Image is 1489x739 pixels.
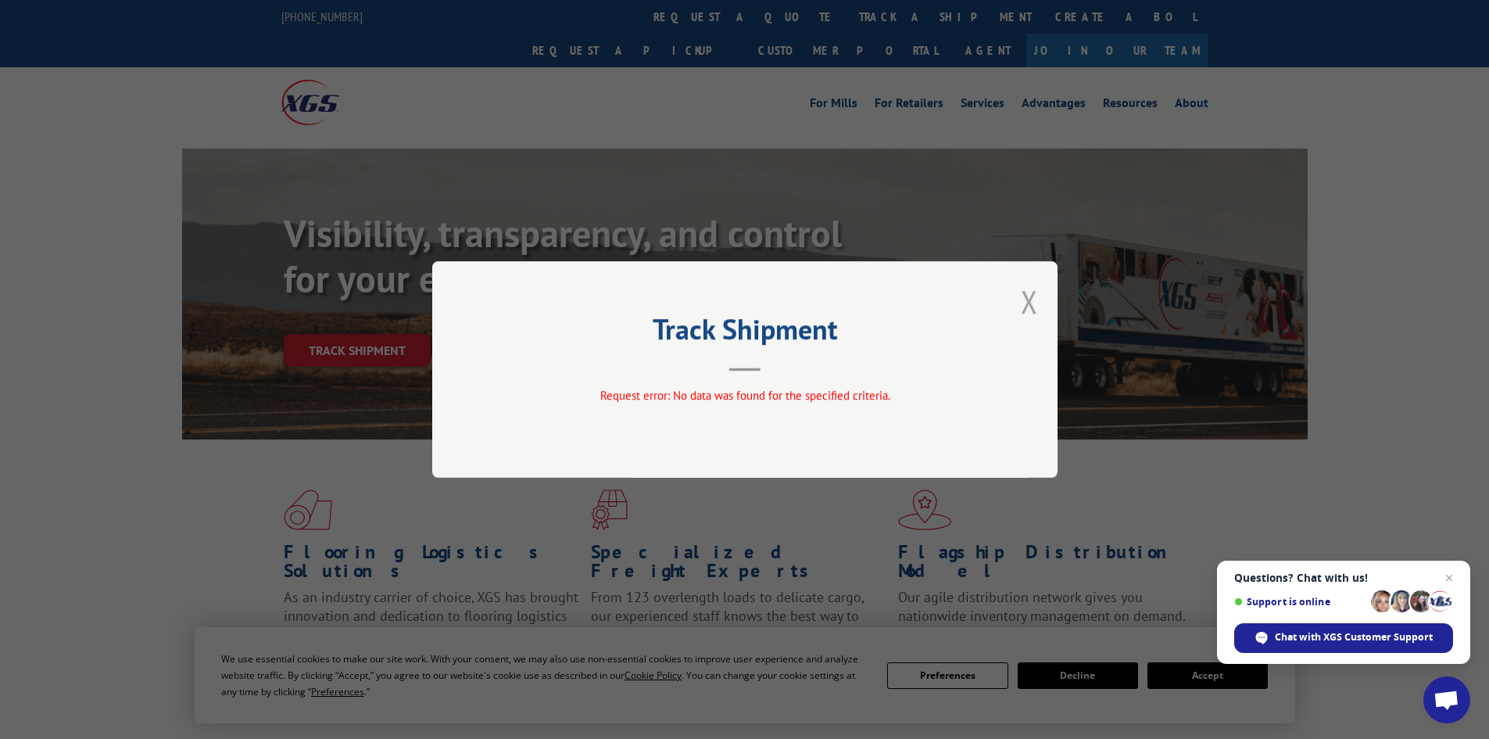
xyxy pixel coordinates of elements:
[600,388,889,403] span: Request error: No data was found for the specified criteria.
[1275,630,1433,644] span: Chat with XGS Customer Support
[1423,676,1470,723] div: Open chat
[510,318,979,348] h2: Track Shipment
[1021,281,1038,322] button: Close modal
[1234,596,1366,608] span: Support is online
[1234,623,1453,653] div: Chat with XGS Customer Support
[1440,569,1459,587] span: Close chat
[1234,572,1453,584] span: Questions? Chat with us!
